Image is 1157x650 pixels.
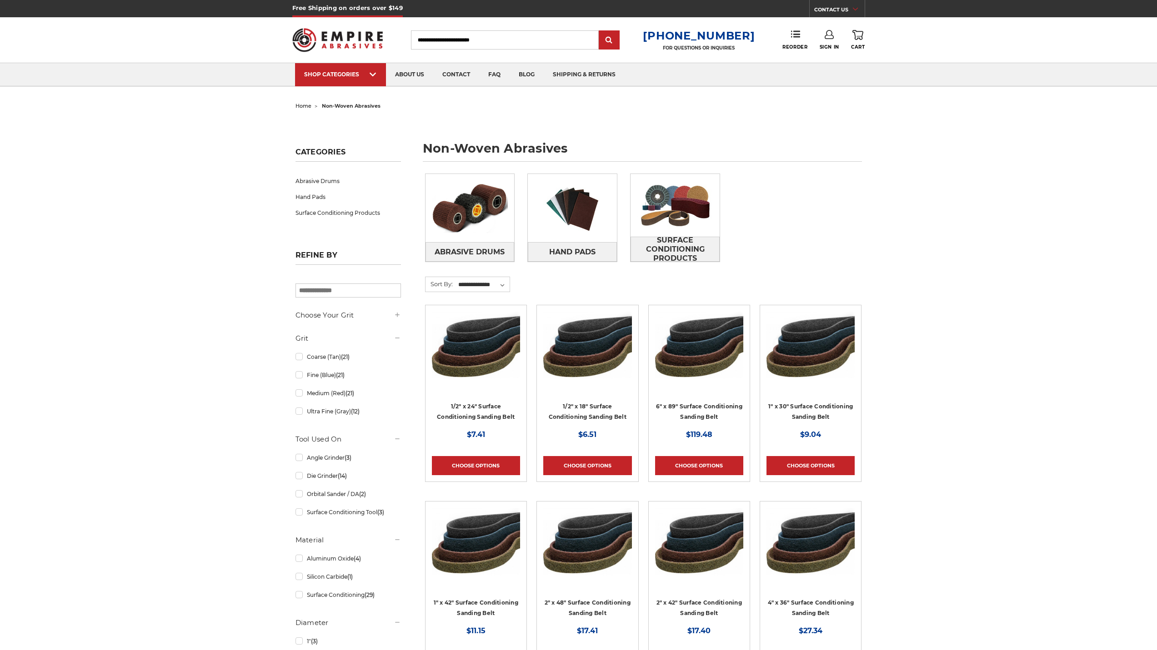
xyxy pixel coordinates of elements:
[423,142,862,162] h1: non-woven abrasives
[296,205,401,221] a: Surface Conditioning Products
[338,472,347,479] span: (14)
[782,30,807,50] a: Reorder
[296,535,401,546] h5: Material
[528,242,617,262] a: Hand Pads
[543,312,631,428] a: Surface Conditioning Sanding Belts
[655,312,743,384] img: 6"x89" Surface Conditioning Sanding Belts
[686,430,712,439] span: $119.48
[543,312,631,384] img: Surface Conditioning Sanding Belts
[296,251,401,265] h5: Refine by
[544,63,625,86] a: shipping & returns
[466,626,486,635] span: $11.15
[479,63,510,86] a: faq
[377,509,384,516] span: (3)
[655,508,743,624] a: 2"x42" Surface Conditioning Sanding Belts
[782,44,807,50] span: Reorder
[766,312,855,428] a: 1"x30" Surface Conditioning Sanding Belts
[345,454,351,461] span: (3)
[467,430,485,439] span: $7.41
[341,353,350,360] span: (21)
[549,244,596,260] span: Hand Pads
[631,237,720,262] a: Surface Conditioning Products
[296,504,401,520] a: Surface Conditioning Tool
[766,456,855,475] a: Choose Options
[296,551,401,566] a: Aluminum Oxide
[799,626,822,635] span: $27.34
[432,508,520,624] a: 1"x42" Surface Conditioning Sanding Belts
[359,491,366,497] span: (2)
[800,430,821,439] span: $9.04
[766,312,855,384] img: 1"x30" Surface Conditioning Sanding Belts
[296,385,401,401] a: Medium (Red)
[346,390,354,397] span: (21)
[296,633,401,649] a: 1"
[655,456,743,475] a: Choose Options
[851,30,865,50] a: Cart
[386,63,433,86] a: about us
[528,177,617,239] img: Hand Pads
[687,626,711,635] span: $17.40
[296,450,401,466] a: Angle Grinder
[577,626,598,635] span: $17.41
[851,44,865,50] span: Cart
[426,242,515,262] a: Abrasive Drums
[296,333,401,344] h5: Grit
[311,638,318,645] span: (3)
[820,44,839,50] span: Sign In
[347,573,353,580] span: (1)
[365,591,375,598] span: (29)
[296,103,311,109] a: home
[432,312,520,384] img: Surface Conditioning Sanding Belts
[336,372,345,378] span: (21)
[296,468,401,484] a: Die Grinder
[296,367,401,383] a: Fine (Blue)
[631,233,719,266] span: Surface Conditioning Products
[296,349,401,365] a: Coarse (Tan)
[766,508,855,624] a: 4"x36" Surface Conditioning Sanding Belts
[296,173,401,189] a: Abrasive Drums
[296,434,401,445] h5: Tool Used On
[433,63,479,86] a: contact
[426,177,515,239] img: Abrasive Drums
[435,244,505,260] span: Abrasive Drums
[426,277,453,291] label: Sort By:
[510,63,544,86] a: blog
[631,174,720,237] img: Surface Conditioning Products
[292,22,383,58] img: Empire Abrasives
[457,278,510,292] select: Sort By:
[432,508,520,581] img: 1"x42" Surface Conditioning Sanding Belts
[766,508,855,581] img: 4"x36" Surface Conditioning Sanding Belts
[304,71,377,78] div: SHOP CATEGORIES
[322,103,381,109] span: non-woven abrasives
[543,456,631,475] a: Choose Options
[351,408,360,415] span: (12)
[296,189,401,205] a: Hand Pads
[296,587,401,603] a: Surface Conditioning
[814,5,865,17] a: CONTACT US
[296,486,401,502] a: Orbital Sander / DA
[655,508,743,581] img: 2"x42" Surface Conditioning Sanding Belts
[543,508,631,581] img: 2"x48" Surface Conditioning Sanding Belts
[296,310,401,321] h5: Choose Your Grit
[296,403,401,419] a: Ultra Fine (Gray)
[432,456,520,475] a: Choose Options
[296,617,401,628] h5: Diameter
[296,148,401,162] h5: Categories
[578,430,596,439] span: $6.51
[643,45,755,51] p: FOR QUESTIONS OR INQUIRIES
[543,508,631,624] a: 2"x48" Surface Conditioning Sanding Belts
[655,312,743,428] a: 6"x89" Surface Conditioning Sanding Belts
[643,29,755,42] a: [PHONE_NUMBER]
[432,312,520,428] a: Surface Conditioning Sanding Belts
[354,555,361,562] span: (4)
[296,569,401,585] a: Silicon Carbide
